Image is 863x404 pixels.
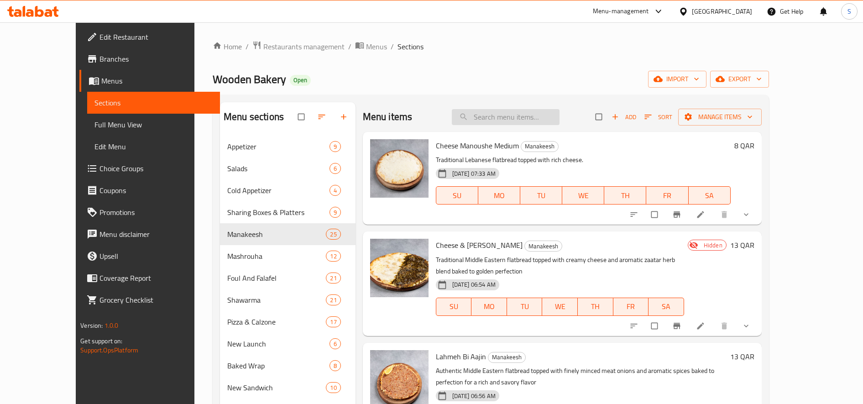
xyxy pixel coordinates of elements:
span: [DATE] 06:56 AM [449,392,499,400]
span: Sort sections [312,107,334,127]
p: Traditional Middle Eastern flatbread topped with creamy cheese and aromatic zaatar herb blend bak... [436,254,684,277]
div: items [330,207,341,218]
span: Menus [101,75,213,86]
span: 1.0.0 [105,320,119,331]
div: items [330,163,341,174]
span: 9 [330,208,340,217]
div: items [330,185,341,196]
button: export [710,71,769,88]
a: Edit Menu [87,136,220,157]
p: Traditional Lebanese flatbread topped with rich cheese. [436,154,731,166]
span: TU [524,189,559,202]
h2: Menu items [363,110,413,124]
button: sort-choices [624,316,646,336]
div: Manakeesh [488,352,526,363]
span: TU [511,300,539,313]
span: Manakeesh [521,141,558,152]
span: Cold Appetizer [227,185,330,196]
button: MO [478,186,520,205]
div: Manakeesh25 [220,223,356,245]
img: Cheese & Zaatar Manoushe [370,239,429,297]
span: Salads [227,163,330,174]
li: / [246,41,249,52]
button: import [648,71,706,88]
span: Foul And Falafel [227,273,326,283]
button: SU [436,186,478,205]
p: Authentic Middle Eastern flatbread topped with finely minced meat onions and aromatic spices bake... [436,365,727,388]
button: TU [507,298,543,316]
span: FR [617,300,645,313]
span: Open [290,76,311,84]
button: delete [714,316,736,336]
span: SA [692,189,727,202]
button: FR [646,186,688,205]
button: Manage items [678,109,762,126]
button: MO [471,298,507,316]
a: Edit menu item [696,210,707,219]
span: 21 [326,296,340,304]
span: Appetizer [227,141,330,152]
button: Branch-specific-item [667,316,689,336]
a: Menus [79,70,220,92]
span: [DATE] 07:33 AM [449,169,499,178]
nav: breadcrumb [213,41,769,52]
a: Branches [79,48,220,70]
span: Branches [99,53,213,64]
span: WE [546,300,574,313]
span: TH [581,300,610,313]
a: Grocery Checklist [79,289,220,311]
div: items [330,338,341,349]
div: Appetizer9 [220,136,356,157]
div: Baked Wrap [227,360,330,371]
div: Cold Appetizer4 [220,179,356,201]
button: SA [649,298,684,316]
div: New Sandwich10 [220,377,356,399]
span: SA [652,300,680,313]
a: Coupons [79,179,220,201]
span: 17 [326,318,340,326]
span: Shawarma [227,294,326,305]
span: Manakeesh [227,229,326,240]
a: Menus [355,41,387,52]
a: Coverage Report [79,267,220,289]
span: Lahmeh Bi Aajin [436,350,486,363]
span: Select to update [646,206,665,223]
a: Choice Groups [79,157,220,179]
button: WE [562,186,604,205]
button: sort-choices [624,205,646,225]
span: 21 [326,274,340,283]
div: Shawarma21 [220,289,356,311]
span: Sort [644,112,672,122]
span: Choice Groups [99,163,213,174]
span: 4 [330,186,340,195]
span: Coupons [99,185,213,196]
span: Sections [398,41,424,52]
span: Menu disclaimer [99,229,213,240]
div: New Launch6 [220,333,356,355]
li: / [391,41,394,52]
span: Manage items [685,111,754,123]
span: Version: [80,320,103,331]
a: Full Menu View [87,114,220,136]
a: Support.OpsPlatform [80,344,138,356]
a: Sections [87,92,220,114]
span: import [655,73,699,85]
a: Upsell [79,245,220,267]
div: Mashrouha12 [220,245,356,267]
div: Menu-management [593,6,649,17]
span: Add [612,112,636,122]
div: items [330,141,341,152]
span: Cheese Manoushe Medium [436,139,519,152]
button: Sort [642,110,675,124]
span: 25 [326,230,340,239]
button: FR [613,298,649,316]
span: Promotions [99,207,213,218]
span: New Sandwich [227,382,326,393]
div: items [326,251,340,262]
span: Select to update [646,317,665,335]
button: SU [436,298,471,316]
